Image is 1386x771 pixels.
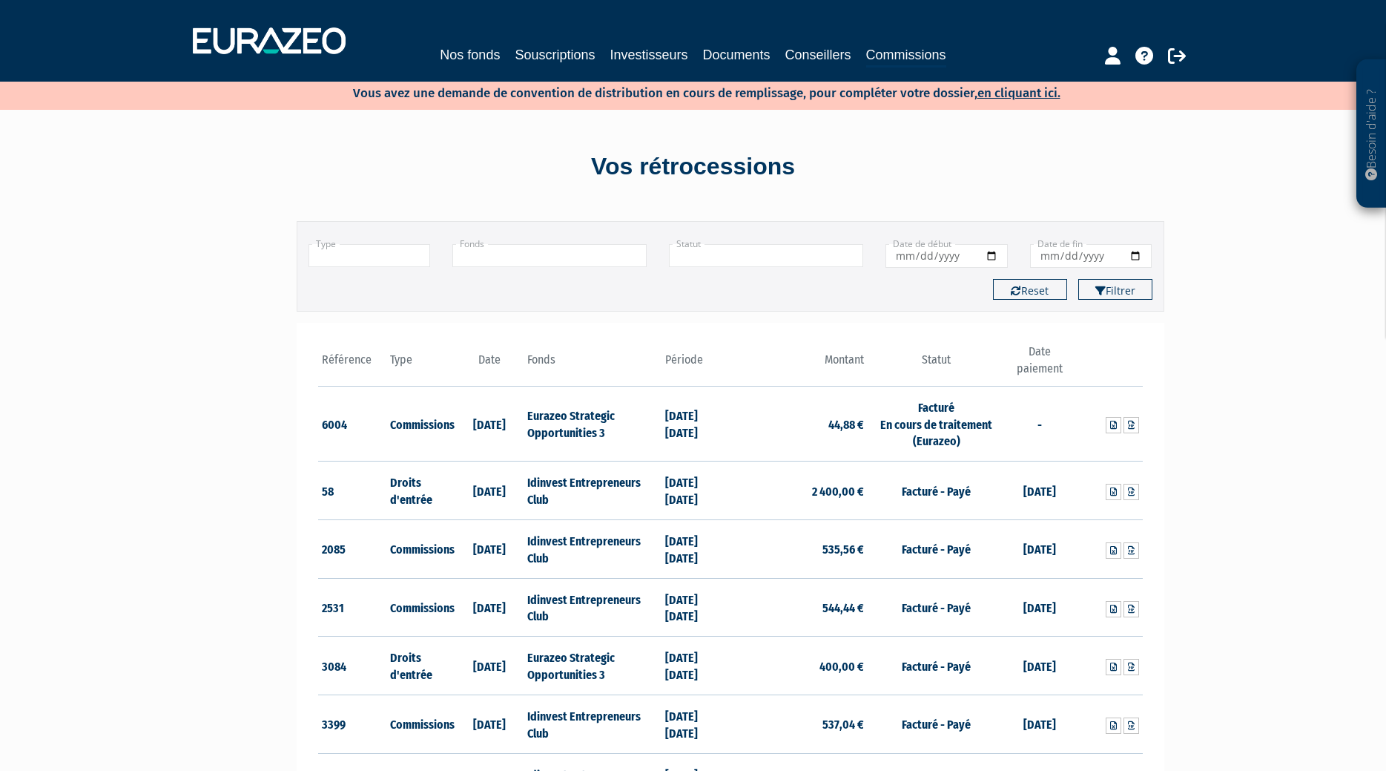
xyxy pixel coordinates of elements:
td: [DATE] [DATE] [661,578,730,637]
td: 6004 [318,386,387,462]
td: Eurazeo Strategic Opportunities 3 [524,637,661,695]
td: Idinvest Entrepreneurs Club [524,578,661,637]
td: 58 [318,462,387,520]
td: 3084 [318,637,387,695]
td: [DATE] [455,578,524,637]
th: Référence [318,344,387,386]
td: Facturé En cours de traitement (Eurazeo) [868,386,1005,462]
th: Statut [868,344,1005,386]
td: Droits d'entrée [386,462,455,520]
td: Facturé - Payé [868,695,1005,753]
td: [DATE] [1005,462,1074,520]
td: [DATE] [DATE] [661,695,730,753]
td: Facturé - Payé [868,578,1005,637]
td: [DATE] [DATE] [661,519,730,578]
th: Montant [730,344,868,386]
th: Type [386,344,455,386]
td: [DATE] [DATE] [661,637,730,695]
td: [DATE] [455,462,524,520]
td: [DATE] [455,519,524,578]
td: 2 400,00 € [730,462,868,520]
td: Idinvest Entrepreneurs Club [524,519,661,578]
td: Eurazeo Strategic Opportunities 3 [524,386,661,462]
td: Facturé - Payé [868,637,1005,695]
th: Période [661,344,730,386]
td: Commissions [386,386,455,462]
a: Nos fonds [440,45,500,65]
td: Commissions [386,578,455,637]
td: 537,04 € [730,695,868,753]
a: Souscriptions [515,45,595,65]
td: Idinvest Entrepreneurs Club [524,695,661,753]
th: Date [455,344,524,386]
td: [DATE] [455,637,524,695]
td: 544,44 € [730,578,868,637]
a: Conseillers [785,45,851,65]
th: Fonds [524,344,661,386]
td: 400,00 € [730,637,868,695]
a: Documents [703,45,770,65]
a: Investisseurs [610,45,687,65]
td: [DATE] [1005,578,1074,637]
td: [DATE] [1005,695,1074,753]
td: [DATE] [455,386,524,462]
td: [DATE] [455,695,524,753]
td: [DATE] [DATE] [661,386,730,462]
td: [DATE] [1005,519,1074,578]
td: - [1005,386,1074,462]
p: Vous avez une demande de convention de distribution en cours de remplissage, pour compléter votre... [310,81,1060,102]
td: 2085 [318,519,387,578]
td: Commissions [386,519,455,578]
a: Commissions [866,45,946,68]
div: Vos rétrocessions [271,150,1116,184]
img: 1732889491-logotype_eurazeo_blanc_rvb.png [193,27,346,54]
button: Reset [993,279,1067,300]
td: 535,56 € [730,519,868,578]
td: Idinvest Entrepreneurs Club [524,462,661,520]
td: Droits d'entrée [386,637,455,695]
th: Date paiement [1005,344,1074,386]
td: 44,88 € [730,386,868,462]
td: [DATE] [DATE] [661,462,730,520]
td: Facturé - Payé [868,519,1005,578]
td: Facturé - Payé [868,462,1005,520]
a: en cliquant ici. [977,85,1060,101]
td: 2531 [318,578,387,637]
button: Filtrer [1078,279,1152,300]
td: 3399 [318,695,387,753]
td: Commissions [386,695,455,753]
td: [DATE] [1005,637,1074,695]
p: Besoin d'aide ? [1363,68,1380,201]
